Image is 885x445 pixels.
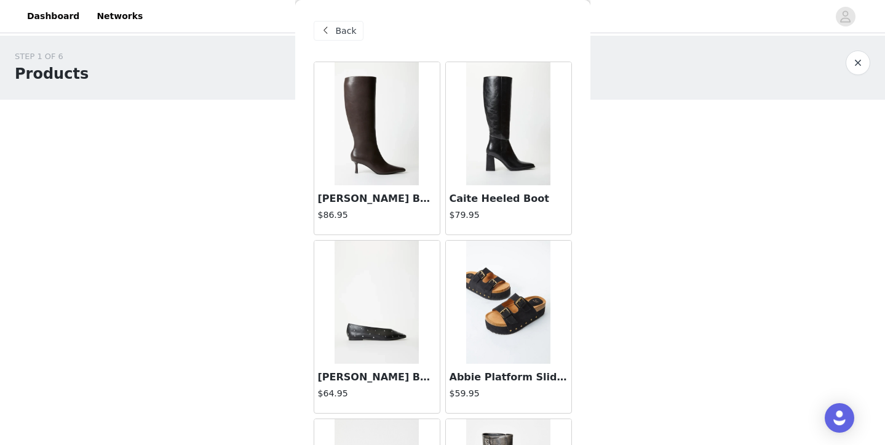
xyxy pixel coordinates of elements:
[336,25,357,38] span: Back
[318,209,436,222] h4: $86.95
[450,209,568,222] h4: $79.95
[318,387,436,400] h4: $64.95
[825,403,854,433] div: Open Intercom Messenger
[466,62,550,185] img: Caite Heeled Boot
[335,62,419,185] img: Emilia Stiletto Boot
[318,370,436,385] h3: [PERSON_NAME] Ballet Flat
[450,370,568,385] h3: Abbie Platform Slide Sandal
[335,241,419,364] img: Beth Ballet Flat
[839,7,851,26] div: avatar
[450,387,568,400] h4: $59.95
[318,191,436,206] h3: [PERSON_NAME] Boot
[466,241,550,364] img: Abbie Platform Slide Sandal
[450,191,568,206] h3: Caite Heeled Boot
[15,63,89,85] h1: Products
[20,2,87,30] a: Dashboard
[89,2,150,30] a: Networks
[15,50,89,63] div: STEP 1 OF 6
